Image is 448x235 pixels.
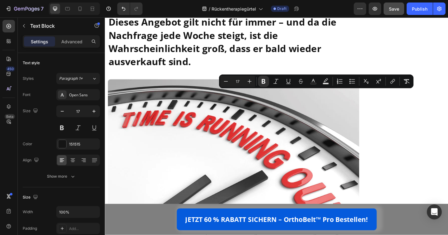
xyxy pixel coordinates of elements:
span: Paragraph 1* [59,76,83,81]
div: Publish [412,6,427,12]
a: JETZT 60 % RABATT SICHERN – OrthoBelt™ Pro Bestellen! [78,208,296,232]
button: Publish [407,2,433,15]
input: Auto [57,206,100,218]
div: Open Sans [69,92,98,98]
span: Rückentherapiegürtel [212,6,256,12]
div: Open Intercom Messenger [427,204,442,219]
div: Show more [47,173,76,180]
div: Padding [23,226,37,231]
div: Undo/Redo [117,2,142,15]
div: Editor contextual toolbar [219,74,413,88]
div: 151515 [69,141,98,147]
div: Color [23,141,32,147]
div: Beta [5,114,15,119]
div: Add... [69,226,98,232]
p: Settings [31,38,48,45]
img: gempages_575846436873176003-b9c0f940-b0a2-4b55-8aea-4c142bc95585.webp [3,67,277,222]
div: Text style [23,60,40,66]
div: Font [23,92,30,98]
div: 450 [6,66,15,71]
div: Size [23,107,39,115]
p: Advanced [61,38,82,45]
span: / [209,6,210,12]
button: Paragraph 1* [56,73,100,84]
button: Save [384,2,404,15]
span: Draft [277,6,287,12]
iframe: Design area [105,17,448,235]
div: Align [23,156,40,165]
p: JETZT 60 % RABATT SICHERN – OrthoBelt™ Pro Bestellen! [87,214,286,225]
p: 7 [41,5,44,12]
button: Show more [23,171,100,182]
p: Text Block [30,22,83,30]
div: Size [23,193,39,202]
button: 7 [2,2,46,15]
div: Styles [23,76,34,81]
div: Width [23,209,33,215]
span: Save [389,6,399,12]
